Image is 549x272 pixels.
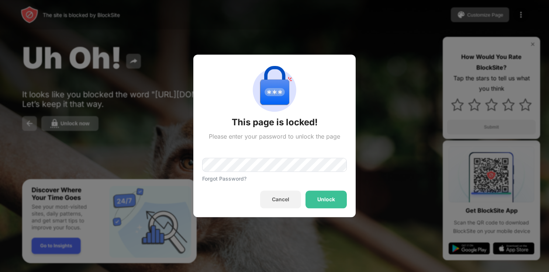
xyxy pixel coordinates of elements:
div: This page is locked! [232,116,318,128]
div: Cancel [272,197,289,203]
div: Forgot Password? [202,176,246,182]
div: Please enter your password to unlock the page [209,133,340,140]
div: Unlock [317,197,335,203]
img: password-protection.svg [248,63,301,116]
